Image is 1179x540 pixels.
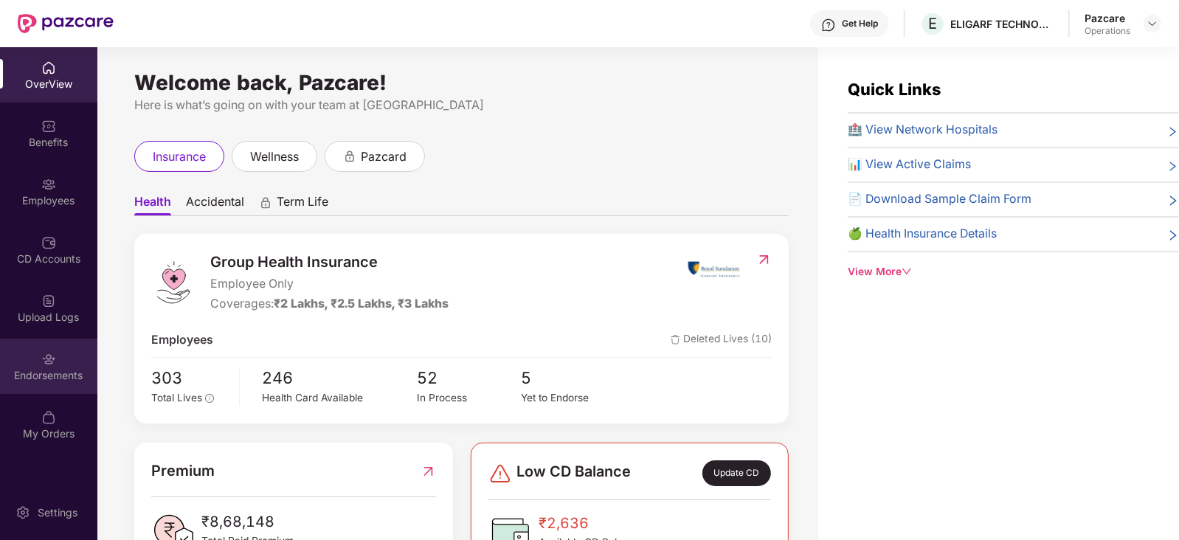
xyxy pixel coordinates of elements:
img: svg+xml;base64,PHN2ZyBpZD0iTXlfT3JkZXJzIiBkYXRhLW5hbWU9Ik15IE9yZGVycyIgeG1sbnM9Imh0dHA6Ly93d3cudz... [41,410,56,425]
span: Deleted Lives (10) [671,331,772,350]
div: Pazcare [1085,11,1130,25]
span: Employees [151,331,213,350]
img: svg+xml;base64,PHN2ZyBpZD0iRHJvcGRvd24tMzJ4MzIiIHhtbG5zPSJodHRwOi8vd3d3LnczLm9yZy8yMDAwL3N2ZyIgd2... [1147,18,1158,30]
span: right [1167,193,1179,209]
img: logo [151,260,196,305]
span: Health [134,194,171,215]
div: Coverages: [210,295,449,314]
div: Operations [1085,25,1130,37]
img: svg+xml;base64,PHN2ZyBpZD0iQ0RfQWNjb3VudHMiIGRhdGEtbmFtZT0iQ0QgQWNjb3VudHMiIHhtbG5zPSJodHRwOi8vd3... [41,235,56,250]
img: deleteIcon [671,335,680,345]
span: Total Lives [151,392,202,404]
img: svg+xml;base64,PHN2ZyBpZD0iRW1wbG95ZWVzIiB4bWxucz0iaHR0cDovL3d3dy53My5vcmcvMjAwMC9zdmciIHdpZHRoPS... [41,177,56,192]
span: ₹2 Lakhs, ₹2.5 Lakhs, ₹3 Lakhs [274,297,449,311]
img: svg+xml;base64,PHN2ZyBpZD0iQmVuZWZpdHMiIHhtbG5zPSJodHRwOi8vd3d3LnczLm9yZy8yMDAwL3N2ZyIgd2lkdGg9Ij... [41,119,56,134]
img: svg+xml;base64,PHN2ZyBpZD0iSG9tZSIgeG1sbnM9Imh0dHA6Ly93d3cudzMub3JnLzIwMDAvc3ZnIiB3aWR0aD0iMjAiIG... [41,60,56,75]
img: svg+xml;base64,PHN2ZyBpZD0iRGFuZ2VyLTMyeDMyIiB4bWxucz0iaHR0cDovL3d3dy53My5vcmcvMjAwMC9zdmciIHdpZH... [488,462,512,485]
div: Health Card Available [262,390,417,406]
span: Employee Only [210,275,449,294]
span: pazcard [361,148,407,166]
img: insurerIcon [686,251,741,288]
div: Yet to Endorse [521,390,624,406]
span: insurance [153,148,206,166]
span: right [1167,124,1179,139]
span: 📄 Download Sample Claim Form [848,190,1031,209]
span: down [902,266,912,277]
div: animation [259,195,272,209]
div: Here is what’s going on with your team at [GEOGRAPHIC_DATA] [134,96,789,114]
img: svg+xml;base64,PHN2ZyBpZD0iU2V0dGluZy0yMHgyMCIgeG1sbnM9Imh0dHA6Ly93d3cudzMub3JnLzIwMDAvc3ZnIiB3aW... [15,505,30,520]
span: right [1167,228,1179,243]
img: svg+xml;base64,PHN2ZyBpZD0iSGVscC0zMngzMiIgeG1sbnM9Imh0dHA6Ly93d3cudzMub3JnLzIwMDAvc3ZnIiB3aWR0aD... [821,18,836,32]
span: ₹8,68,148 [201,510,294,533]
img: RedirectIcon [756,252,772,267]
div: Get Help [842,18,878,30]
div: Update CD [702,460,771,485]
span: right [1167,159,1179,174]
span: 🍏 Health Insurance Details [848,225,997,243]
span: E [929,15,938,32]
span: Term Life [277,194,328,215]
span: 246 [262,365,417,390]
span: 303 [151,365,229,390]
span: 5 [521,365,624,390]
img: RedirectIcon [421,460,436,482]
span: wellness [250,148,299,166]
div: animation [343,149,356,162]
div: Welcome back, Pazcare! [134,77,789,89]
img: svg+xml;base64,PHN2ZyBpZD0iRW5kb3JzZW1lbnRzIiB4bWxucz0iaHR0cDovL3d3dy53My5vcmcvMjAwMC9zdmciIHdpZH... [41,352,56,367]
div: In Process [418,390,521,406]
span: Group Health Insurance [210,251,449,274]
span: 📊 View Active Claims [848,156,971,174]
span: 🏥 View Network Hospitals [848,121,998,139]
div: View More [848,264,1179,280]
span: Low CD Balance [516,460,631,485]
div: ELIGARF TECHNOLOGIES PRIVATE LIMITED [950,17,1054,31]
span: Quick Links [848,80,941,99]
span: info-circle [205,394,214,403]
img: New Pazcare Logo [18,14,114,33]
span: ₹2,636 [539,512,640,535]
img: svg+xml;base64,PHN2ZyBpZD0iVXBsb2FkX0xvZ3MiIGRhdGEtbmFtZT0iVXBsb2FkIExvZ3MiIHhtbG5zPSJodHRwOi8vd3... [41,294,56,308]
span: Premium [151,460,215,482]
div: Settings [33,505,82,520]
span: 52 [418,365,521,390]
span: Accidental [186,194,244,215]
